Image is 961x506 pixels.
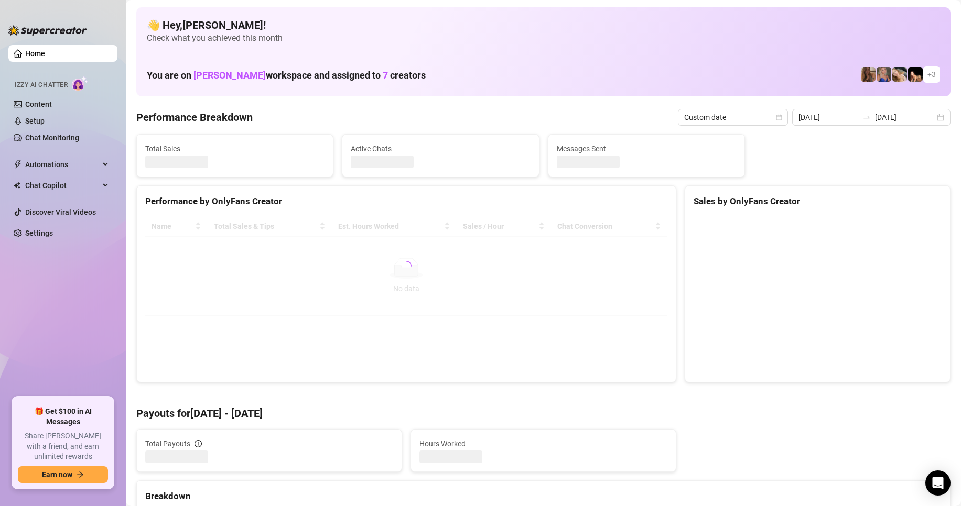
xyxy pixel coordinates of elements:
span: + 3 [927,69,936,80]
img: OnlyDanielle [892,67,907,82]
span: Automations [25,156,100,173]
h4: Payouts for [DATE] - [DATE] [136,406,951,421]
h4: 👋 Hey, [PERSON_NAME] ! [147,18,940,32]
span: Hours Worked [419,438,667,449]
span: Share [PERSON_NAME] with a friend, and earn unlimited rewards [18,431,108,462]
span: 🎁 Get $100 in AI Messages [18,406,108,427]
span: info-circle [195,440,202,447]
input: Start date [798,112,858,123]
h1: You are on workspace and assigned to creators [147,70,426,81]
img: AI Chatter [72,76,88,91]
span: Active Chats [351,143,530,155]
img: daniellerose [861,67,876,82]
span: thunderbolt [14,160,22,169]
span: to [862,113,871,122]
span: Messages Sent [557,143,736,155]
img: Chat Copilot [14,182,20,189]
span: Chat Copilot [25,177,100,194]
div: Open Intercom Messenger [925,470,951,496]
a: Setup [25,117,45,125]
img: Brittany️‍ [908,67,923,82]
img: logo-BBDzfeDw.svg [8,25,87,36]
div: Breakdown [145,489,942,503]
img: Ambie [877,67,891,82]
a: Discover Viral Videos [25,208,96,216]
a: Home [25,49,45,58]
span: swap-right [862,113,871,122]
a: Settings [25,229,53,237]
input: End date [875,112,935,123]
span: Check what you achieved this month [147,32,940,44]
span: 7 [383,70,388,81]
span: [PERSON_NAME] [193,70,266,81]
span: Custom date [684,109,782,125]
a: Content [25,100,52,108]
button: Earn nowarrow-right [18,466,108,483]
span: loading [400,260,413,272]
span: Earn now [42,470,72,479]
span: Total Sales [145,143,325,155]
span: Total Payouts [145,438,190,449]
span: Izzy AI Chatter [15,80,68,90]
a: Chat Monitoring [25,134,79,142]
h4: Performance Breakdown [136,110,253,125]
div: Performance by OnlyFans Creator [145,194,667,208]
span: arrow-right [77,471,84,478]
div: Sales by OnlyFans Creator [694,194,942,208]
span: calendar [776,114,782,120]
